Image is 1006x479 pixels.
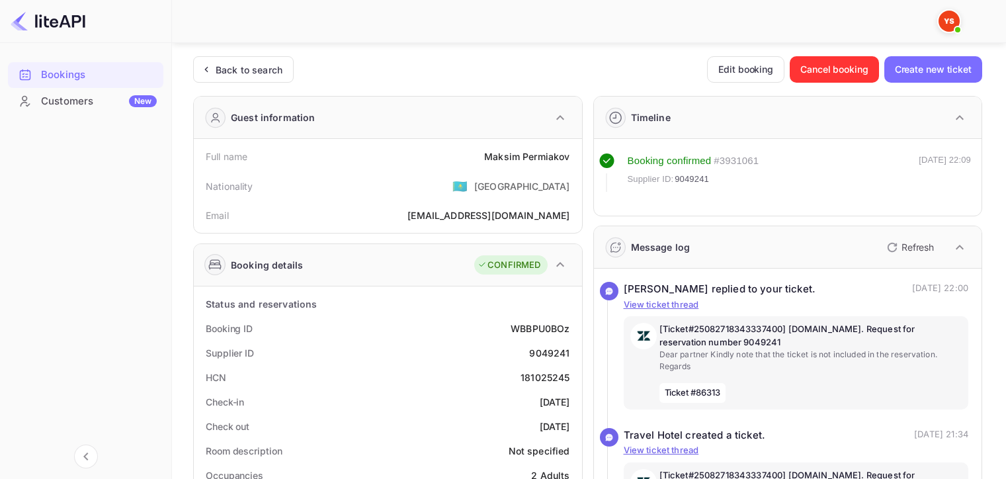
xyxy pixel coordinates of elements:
a: CustomersNew [8,89,163,113]
div: Timeline [631,110,671,124]
div: New [129,95,157,107]
div: Check out [206,419,249,433]
div: [DATE] 22:09 [919,153,971,192]
button: Refresh [879,237,939,258]
a: Bookings [8,62,163,87]
p: [DATE] 22:00 [912,282,968,297]
div: Back to search [216,63,282,77]
div: Guest information [231,110,315,124]
img: AwvSTEc2VUhQAAAAAElFTkSuQmCC [630,323,657,349]
div: 181025245 [521,370,569,384]
span: Ticket #86313 [659,383,726,403]
div: Customers [41,94,157,109]
p: Dear partner Kindly note that the ticket is not included in the reservation. Regards [659,349,962,372]
div: HCN [206,370,226,384]
div: [EMAIL_ADDRESS][DOMAIN_NAME] [407,208,569,222]
p: [Ticket#25082718343337400] [DOMAIN_NAME]. Request for reservation number 9049241 [659,323,962,349]
span: 9049241 [675,173,709,186]
button: Create new ticket [884,56,982,83]
div: 9049241 [529,346,569,360]
div: Email [206,208,229,222]
div: CONFIRMED [478,259,540,272]
div: Travel Hotel created a ticket. [624,428,766,443]
img: Yandex Support [939,11,960,32]
div: [DATE] [540,395,570,409]
button: Collapse navigation [74,445,98,468]
div: [GEOGRAPHIC_DATA] [474,179,570,193]
div: [DATE] [540,419,570,433]
div: [PERSON_NAME] replied to your ticket. [624,282,816,297]
div: Nationality [206,179,253,193]
div: # 3931061 [714,153,759,169]
div: Bookings [41,67,157,83]
p: [DATE] 21:34 [914,428,968,443]
button: Edit booking [707,56,784,83]
div: WBBPU0BOz [511,322,569,335]
div: Status and reservations [206,297,317,311]
div: Supplier ID [206,346,254,360]
div: Booking ID [206,322,253,335]
img: LiteAPI logo [11,11,85,32]
p: View ticket thread [624,298,969,312]
div: Not specified [509,444,570,458]
div: Check-in [206,395,244,409]
button: Cancel booking [790,56,879,83]
div: CustomersNew [8,89,163,114]
span: Supplier ID: [628,173,674,186]
p: View ticket thread [624,444,969,457]
div: Full name [206,150,247,163]
div: Bookings [8,62,163,88]
div: Booking confirmed [628,153,712,169]
div: Message log [631,240,691,254]
div: Booking details [231,258,303,272]
div: Maksim Permiakov [484,150,569,163]
span: United States [452,174,468,198]
p: Refresh [901,240,934,254]
div: Room description [206,444,282,458]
